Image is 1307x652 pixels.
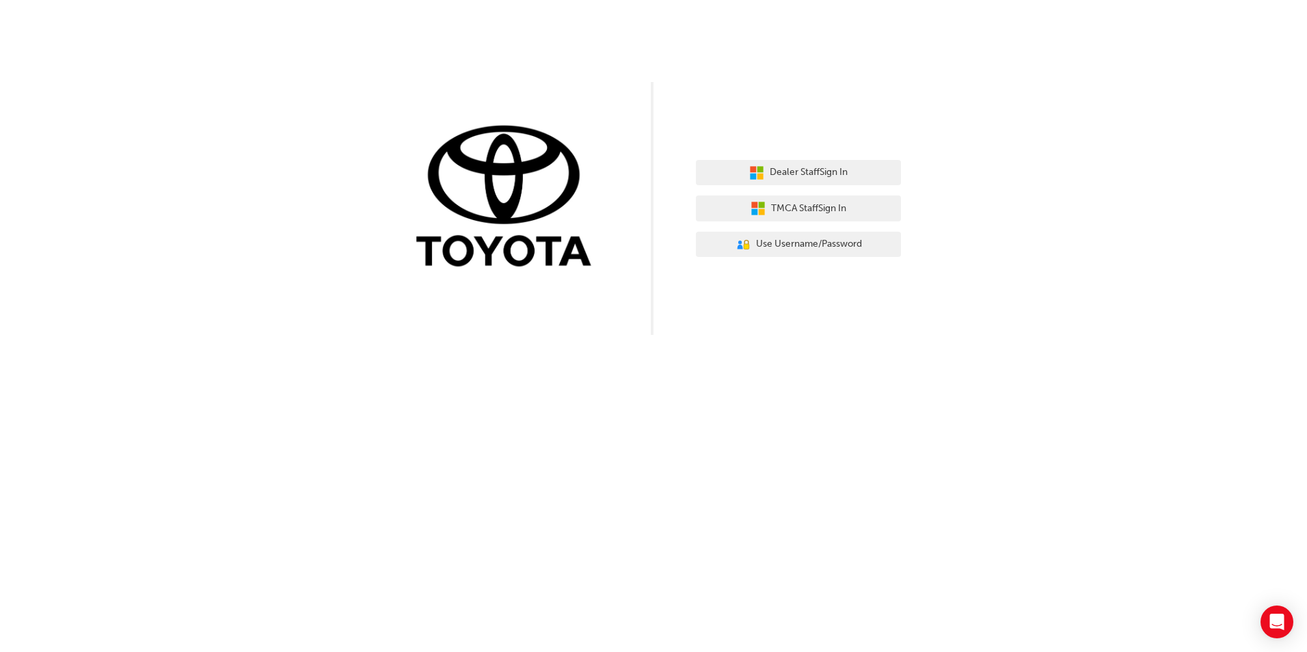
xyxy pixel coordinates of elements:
[696,160,901,186] button: Dealer StaffSign In
[771,201,846,217] span: TMCA Staff Sign In
[770,165,848,180] span: Dealer Staff Sign In
[406,122,611,273] img: Trak
[1261,606,1293,638] div: Open Intercom Messenger
[696,195,901,221] button: TMCA StaffSign In
[756,236,862,252] span: Use Username/Password
[696,232,901,258] button: Use Username/Password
